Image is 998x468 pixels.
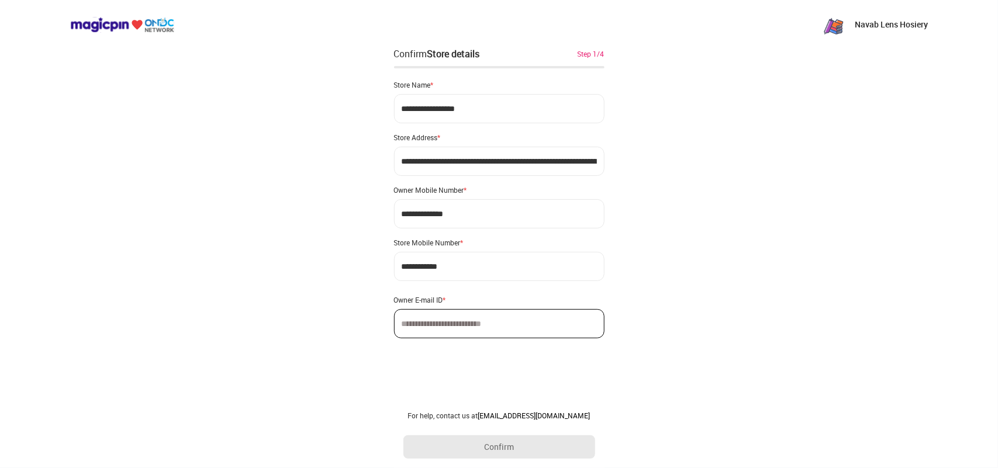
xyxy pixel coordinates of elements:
[478,411,590,420] a: [EMAIL_ADDRESS][DOMAIN_NAME]
[394,133,605,142] div: Store Address
[394,47,480,61] div: Confirm
[394,238,605,247] div: Store Mobile Number
[578,48,605,59] div: Step 1/4
[403,411,595,420] div: For help, contact us at
[855,19,928,30] p: Navab Lens Hosiery
[394,80,605,89] div: Store Name
[822,13,845,36] img: zN8eeJ7_1yFC7u6ROh_yaNnuSMByXp4ytvKet0ObAKR-3G77a2RQhNqTzPi8_o_OMQ7Yu_PgX43RpeKyGayj_rdr-Pw
[427,47,480,60] div: Store details
[394,295,605,304] div: Owner E-mail ID
[403,435,595,459] button: Confirm
[394,185,605,195] div: Owner Mobile Number
[70,17,174,33] img: ondc-logo-new-small.8a59708e.svg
